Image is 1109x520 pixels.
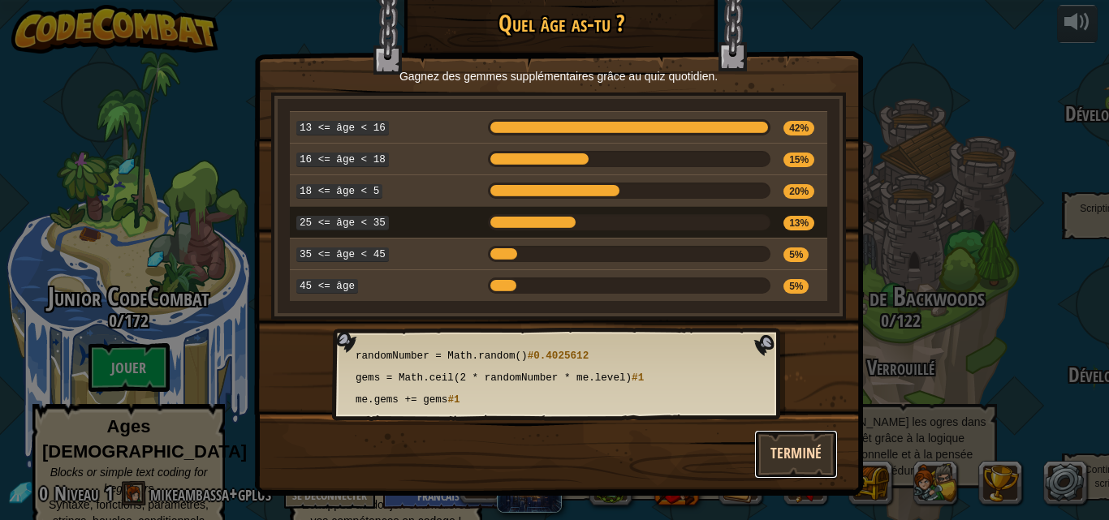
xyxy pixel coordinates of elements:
[498,7,625,39] span: Quel âge as-tu ?
[783,247,809,262] span: 5%
[296,121,389,135] code: 13 <= âge < 16
[632,372,644,384] span: #1
[296,279,358,294] code: 45 <= âge
[783,121,814,135] span: 42%
[296,153,389,167] code: 16 <= âge < 18
[783,279,809,294] span: 5%
[356,350,528,362] span: randomNumber = Math.random()
[296,216,389,230] code: 25 <= âge < 35
[783,184,814,199] span: 20%
[275,68,842,84] p: Gagnez des gemmes supplémentaires grâce au quiz quotidien.
[783,216,814,230] span: 13%
[296,184,382,199] code: 18 <= âge < 5
[783,153,814,167] span: 15%
[356,394,447,406] span: me.gems += gems
[528,350,589,362] span: #0.4025612
[754,430,838,479] button: Terminé
[447,394,460,406] span: #1
[296,247,389,262] code: 35 <= âge < 45
[356,372,632,384] span: gems = Math.ceil(2 * randomNumber * me.level)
